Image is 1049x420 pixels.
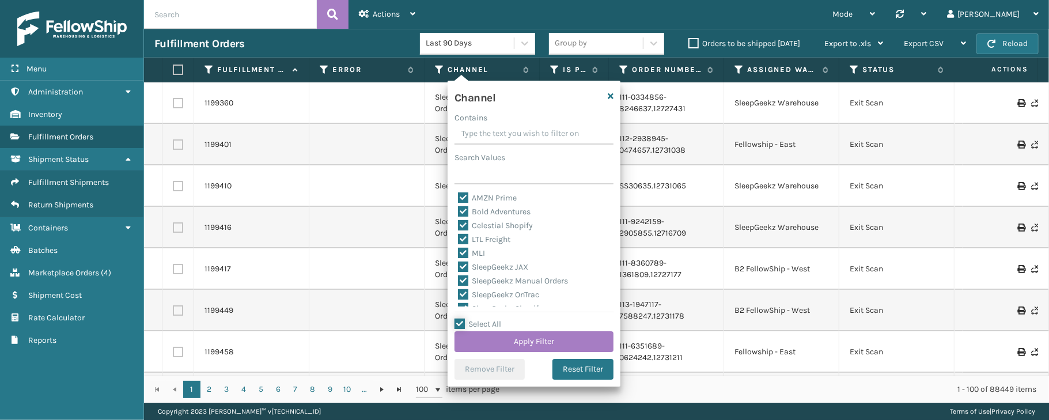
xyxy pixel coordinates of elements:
[1031,182,1038,190] i: Never Shipped
[724,373,839,414] td: Fellowship - East
[516,384,1036,395] div: 1 - 100 of 88449 items
[1017,141,1024,149] i: Print Label
[839,207,955,248] td: Exit Scan
[425,248,540,290] td: SleepGeekz Manual Orders
[425,124,540,165] td: SleepGeekz Manual Orders
[200,381,218,398] a: 2
[28,313,85,323] span: Rate Calculator
[458,234,510,244] label: LTL Freight
[205,139,232,150] a: 1199401
[1017,99,1024,107] i: Print Label
[304,381,321,398] a: 8
[1031,307,1038,315] i: Never Shipped
[619,216,713,239] a: 111-9242159-2905855.12716709
[28,87,83,97] span: Administration
[724,82,839,124] td: SleepGeekz Warehouse
[458,221,533,230] label: Celestial Shopify
[724,207,839,248] td: SleepGeekz Warehouse
[619,92,713,115] a: 111-0334856-8246637.12727431
[28,290,82,300] span: Shipment Cost
[1031,265,1038,273] i: Never Shipped
[563,65,586,75] label: Is Prime
[455,331,614,352] button: Apply Filter
[1031,224,1038,232] i: Never Shipped
[824,39,871,48] span: Export to .xls
[395,385,404,394] span: Go to the last page
[28,132,93,142] span: Fulfillment Orders
[619,133,713,156] a: 112-2938945-0474657.12731038
[321,381,339,398] a: 9
[724,248,839,290] td: B2 FellowShip - West
[154,37,244,51] h3: Fulfillment Orders
[205,180,232,192] a: 1199410
[205,305,233,316] a: 1199449
[205,97,233,109] a: 1199360
[688,39,800,48] label: Orders to be shipped [DATE]
[839,124,955,165] td: Exit Scan
[270,381,287,398] a: 6
[976,33,1039,54] button: Reload
[356,381,373,398] a: ...
[839,373,955,414] td: Exit Scan
[555,37,587,50] div: Group by
[955,60,1035,79] span: Actions
[28,223,68,233] span: Containers
[218,381,235,398] a: 3
[458,304,543,313] label: SleepGeekz Shopify
[904,39,944,48] span: Export CSV
[101,268,111,278] span: ( 4 )
[28,109,62,119] span: Inventory
[455,124,614,145] input: Type the text you wish to filter on
[158,403,321,420] p: Copyright 2023 [PERSON_NAME]™ v [TECHNICAL_ID]
[28,335,56,345] span: Reports
[425,82,540,124] td: SleepGeekz Manual Orders
[425,290,540,331] td: SleepGeekz Manual Orders
[332,65,402,75] label: Error
[1017,182,1024,190] i: Print Label
[619,299,713,322] a: 113-1947117-7588247.12731178
[552,359,614,380] button: Reset Filter
[455,359,525,380] button: Remove Filter
[724,124,839,165] td: Fellowship - East
[747,65,817,75] label: Assigned Warehouse
[205,346,234,358] a: 1199458
[373,381,391,398] a: Go to the next page
[455,152,505,164] label: Search Values
[862,65,932,75] label: Status
[425,373,540,414] td: SleepGeekz Manual Orders
[455,112,487,124] label: Contains
[391,381,408,398] a: Go to the last page
[724,165,839,207] td: SleepGeekz Warehouse
[619,340,713,364] a: 111-6351689-0624242.12731211
[1031,141,1038,149] i: Never Shipped
[839,165,955,207] td: Exit Scan
[1031,348,1038,356] i: Never Shipped
[416,381,500,398] span: items per page
[1031,99,1038,107] i: Never Shipped
[28,154,89,164] span: Shipment Status
[832,9,853,19] span: Mode
[455,319,501,329] label: Select All
[28,268,99,278] span: Marketplace Orders
[839,331,955,373] td: Exit Scan
[205,222,232,233] a: 1199416
[1017,307,1024,315] i: Print Label
[458,193,517,203] label: AMZN Prime
[839,290,955,331] td: Exit Scan
[1017,224,1024,232] i: Print Label
[217,65,287,75] label: Fulfillment Order Id
[950,403,1035,420] div: |
[950,407,990,415] a: Terms of Use
[724,290,839,331] td: B2 FellowShip - West
[839,248,955,290] td: Exit Scan
[458,290,539,300] label: SleepGeekz OnTrac
[425,165,540,207] td: SleepGeekz JAX
[455,88,496,105] h4: Channel
[1017,348,1024,356] i: Print Label
[28,245,58,255] span: Batches
[426,37,515,50] div: Last 90 Days
[339,381,356,398] a: 10
[448,65,517,75] label: Channel
[632,65,702,75] label: Order Number
[416,384,433,395] span: 100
